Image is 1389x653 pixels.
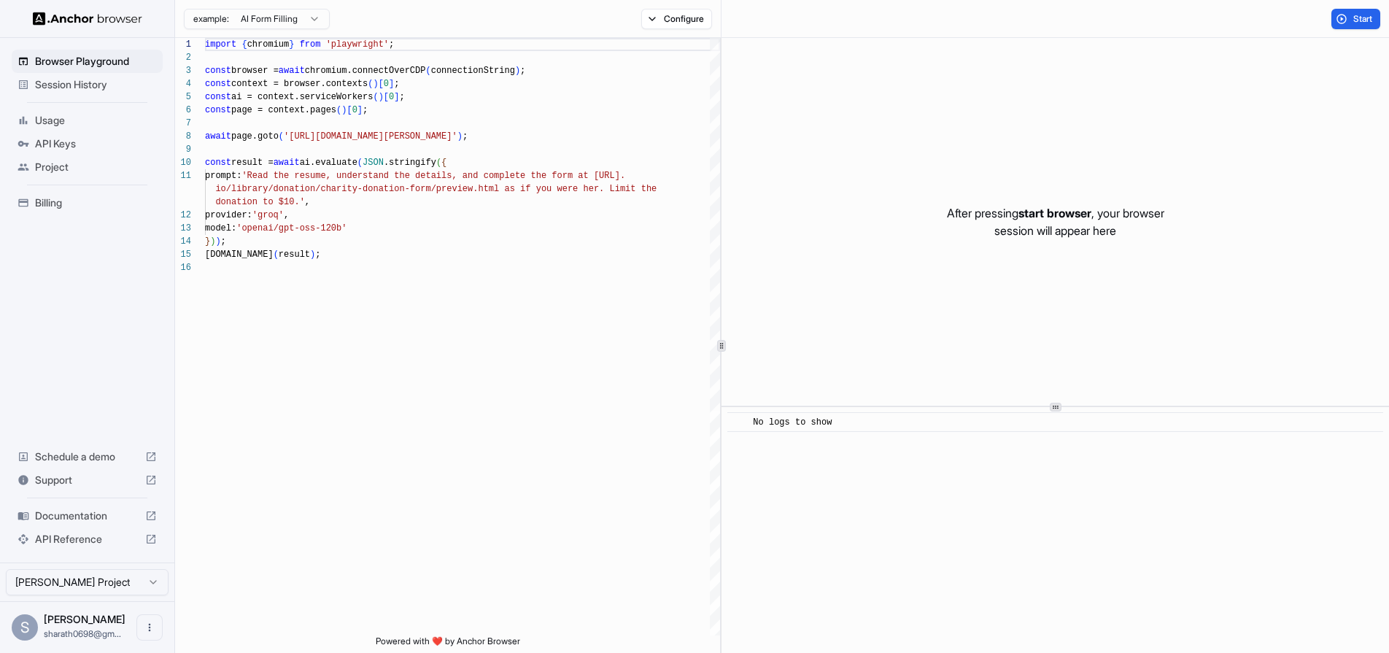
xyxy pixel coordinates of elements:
div: Project [12,155,163,179]
button: Start [1331,9,1380,29]
span: Sharath Sriram [44,613,125,625]
span: provider: [205,210,252,220]
span: page.goto [231,131,279,142]
span: Billing [35,196,157,210]
span: page = context.pages [231,105,336,115]
span: const [205,66,231,76]
span: ; [315,250,320,260]
span: ai.evaluate [300,158,357,168]
button: Open menu [136,614,163,641]
span: 'Read the resume, understand the details, and comp [241,171,504,181]
span: html as if you were her. Limit the [478,184,657,194]
span: Usage [35,113,157,128]
span: , [284,210,289,220]
div: Schedule a demo [12,445,163,468]
span: API Keys [35,136,157,151]
span: ; [520,66,525,76]
span: model: [205,223,236,233]
div: Session History [12,73,163,96]
span: .stringify [384,158,436,168]
div: 13 [175,222,191,235]
span: ( [425,66,430,76]
div: 16 [175,261,191,274]
span: ( [336,105,341,115]
span: connectionString [431,66,515,76]
span: ] [357,105,363,115]
span: ( [279,131,284,142]
span: const [205,105,231,115]
span: result = [231,158,274,168]
span: '[URL][DOMAIN_NAME][PERSON_NAME]' [284,131,457,142]
span: ( [357,158,363,168]
div: Support [12,468,163,492]
span: await [274,158,300,168]
span: lete the form at [URL]. [504,171,625,181]
span: prompt: [205,171,241,181]
div: Billing [12,191,163,215]
span: ) [215,236,220,247]
span: Project [35,160,157,174]
div: 2 [175,51,191,64]
span: Support [35,473,139,487]
div: 3 [175,64,191,77]
span: } [205,236,210,247]
span: ) [457,131,463,142]
span: 'openai/gpt-oss-120b' [236,223,347,233]
div: Usage [12,109,163,132]
span: ; [389,39,394,50]
span: } [289,39,294,50]
span: ( [274,250,279,260]
span: [ [347,105,352,115]
div: S [12,614,38,641]
img: Anchor Logo [33,12,142,26]
span: 'groq' [252,210,284,220]
span: Start [1353,13,1374,25]
span: await [205,131,231,142]
button: Configure [641,9,712,29]
span: io/library/donation/charity-donation-form/preview. [215,184,478,194]
span: ( [373,92,378,102]
span: [ [379,79,384,89]
div: 4 [175,77,191,90]
span: start browser [1018,206,1091,220]
span: await [279,66,305,76]
span: chromium.connectOverCDP [305,66,426,76]
span: donation to $10.' [215,197,304,207]
div: 14 [175,235,191,248]
span: 0 [384,79,389,89]
span: Powered with ❤️ by Anchor Browser [376,635,520,653]
span: , [305,197,310,207]
div: 9 [175,143,191,156]
span: API Reference [35,532,139,546]
span: ; [399,92,404,102]
div: 7 [175,117,191,130]
span: ; [221,236,226,247]
span: ai = context.serviceWorkers [231,92,373,102]
span: const [205,158,231,168]
div: 1 [175,38,191,51]
span: Schedule a demo [35,449,139,464]
span: [DOMAIN_NAME] [205,250,274,260]
div: 5 [175,90,191,104]
span: ; [394,79,399,89]
span: sharath0698@gmail.com [44,628,121,639]
span: ) [310,250,315,260]
span: { [241,39,247,50]
div: Browser Playground [12,50,163,73]
span: [ [384,92,389,102]
div: 10 [175,156,191,169]
p: After pressing , your browser session will appear here [947,204,1164,239]
span: import [205,39,236,50]
span: ) [515,66,520,76]
span: ) [210,236,215,247]
span: context = browser.contexts [231,79,368,89]
span: const [205,79,231,89]
span: ) [373,79,378,89]
div: 12 [175,209,191,222]
span: ( [368,79,373,89]
span: browser = [231,66,279,76]
span: const [205,92,231,102]
span: ) [341,105,347,115]
span: Documentation [35,509,139,523]
span: ; [363,105,368,115]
